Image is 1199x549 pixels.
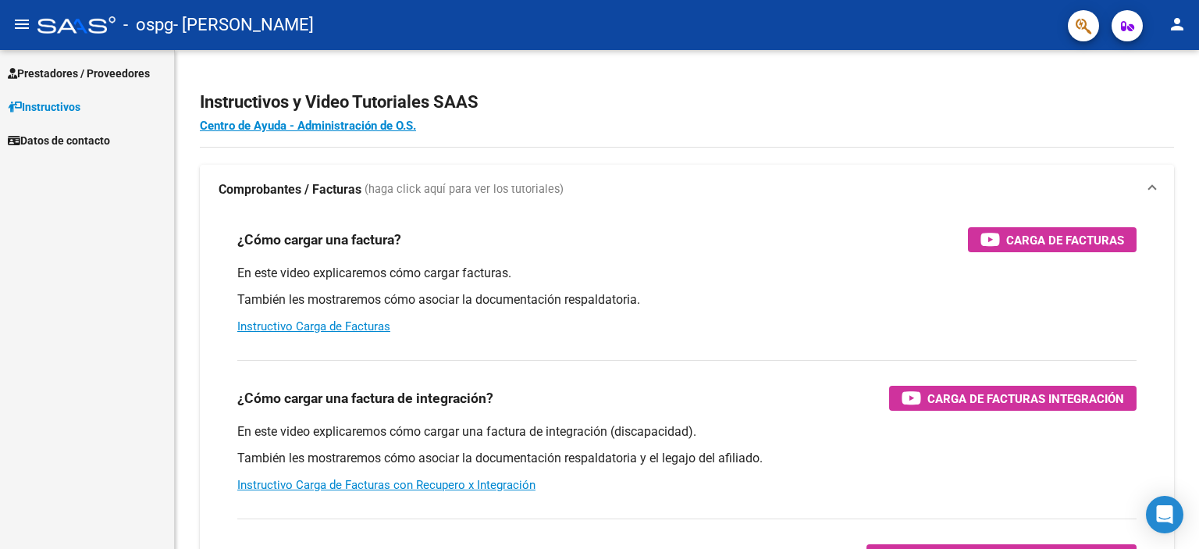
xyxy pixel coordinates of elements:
[237,291,1137,308] p: También les mostraremos cómo asociar la documentación respaldatoria.
[200,87,1174,117] h2: Instructivos y Video Tutoriales SAAS
[968,227,1137,252] button: Carga de Facturas
[123,8,173,42] span: - ospg
[8,98,80,116] span: Instructivos
[8,132,110,149] span: Datos de contacto
[237,450,1137,467] p: También les mostraremos cómo asociar la documentación respaldatoria y el legajo del afiliado.
[8,65,150,82] span: Prestadores / Proveedores
[1006,230,1124,250] span: Carga de Facturas
[237,478,535,492] a: Instructivo Carga de Facturas con Recupero x Integración
[237,423,1137,440] p: En este video explicaremos cómo cargar una factura de integración (discapacidad).
[200,165,1174,215] mat-expansion-panel-header: Comprobantes / Facturas (haga click aquí para ver los tutoriales)
[889,386,1137,411] button: Carga de Facturas Integración
[237,265,1137,282] p: En este video explicaremos cómo cargar facturas.
[237,229,401,251] h3: ¿Cómo cargar una factura?
[927,389,1124,408] span: Carga de Facturas Integración
[237,319,390,333] a: Instructivo Carga de Facturas
[219,181,361,198] strong: Comprobantes / Facturas
[237,387,493,409] h3: ¿Cómo cargar una factura de integración?
[173,8,314,42] span: - [PERSON_NAME]
[1146,496,1183,533] div: Open Intercom Messenger
[365,181,564,198] span: (haga click aquí para ver los tutoriales)
[12,15,31,34] mat-icon: menu
[200,119,416,133] a: Centro de Ayuda - Administración de O.S.
[1168,15,1187,34] mat-icon: person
